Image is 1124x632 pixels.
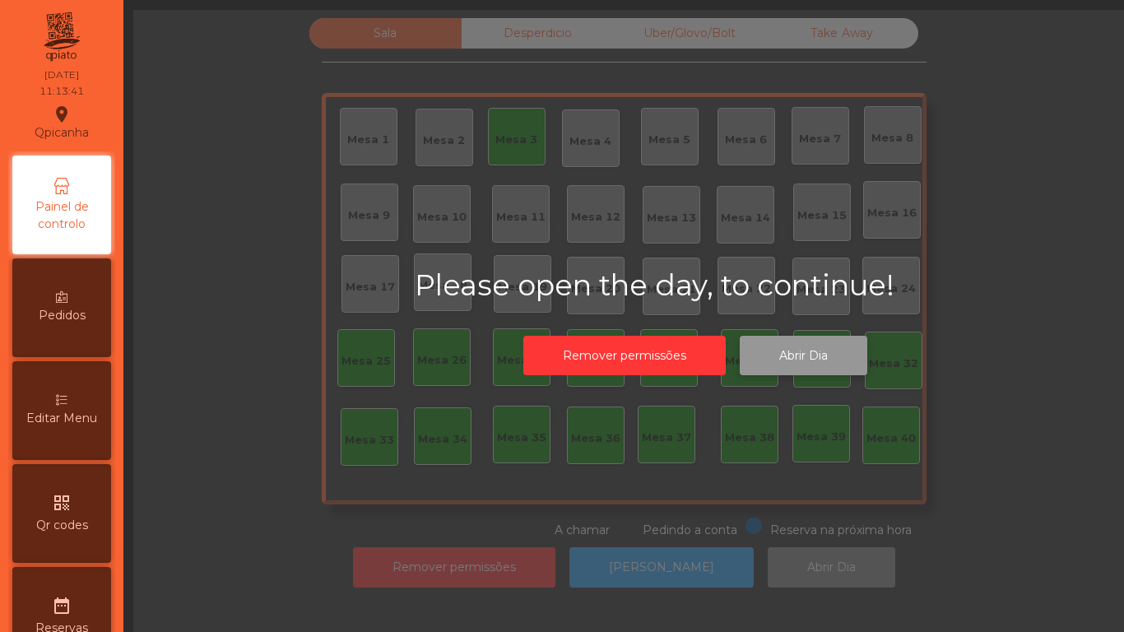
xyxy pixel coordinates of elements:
div: Qpicanha [35,102,89,143]
i: location_on [52,105,72,124]
h2: Please open the day, to continue! [415,268,977,303]
span: Painel de controlo [16,198,107,233]
span: Qr codes [36,517,88,534]
span: Editar Menu [26,410,97,427]
i: date_range [52,596,72,616]
img: qpiato [41,8,81,66]
div: [DATE] [44,67,79,82]
span: Pedidos [39,307,86,324]
button: Abrir Dia [740,336,867,376]
div: 11:13:41 [39,84,84,99]
button: Remover permissões [523,336,726,376]
i: qr_code [52,493,72,513]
